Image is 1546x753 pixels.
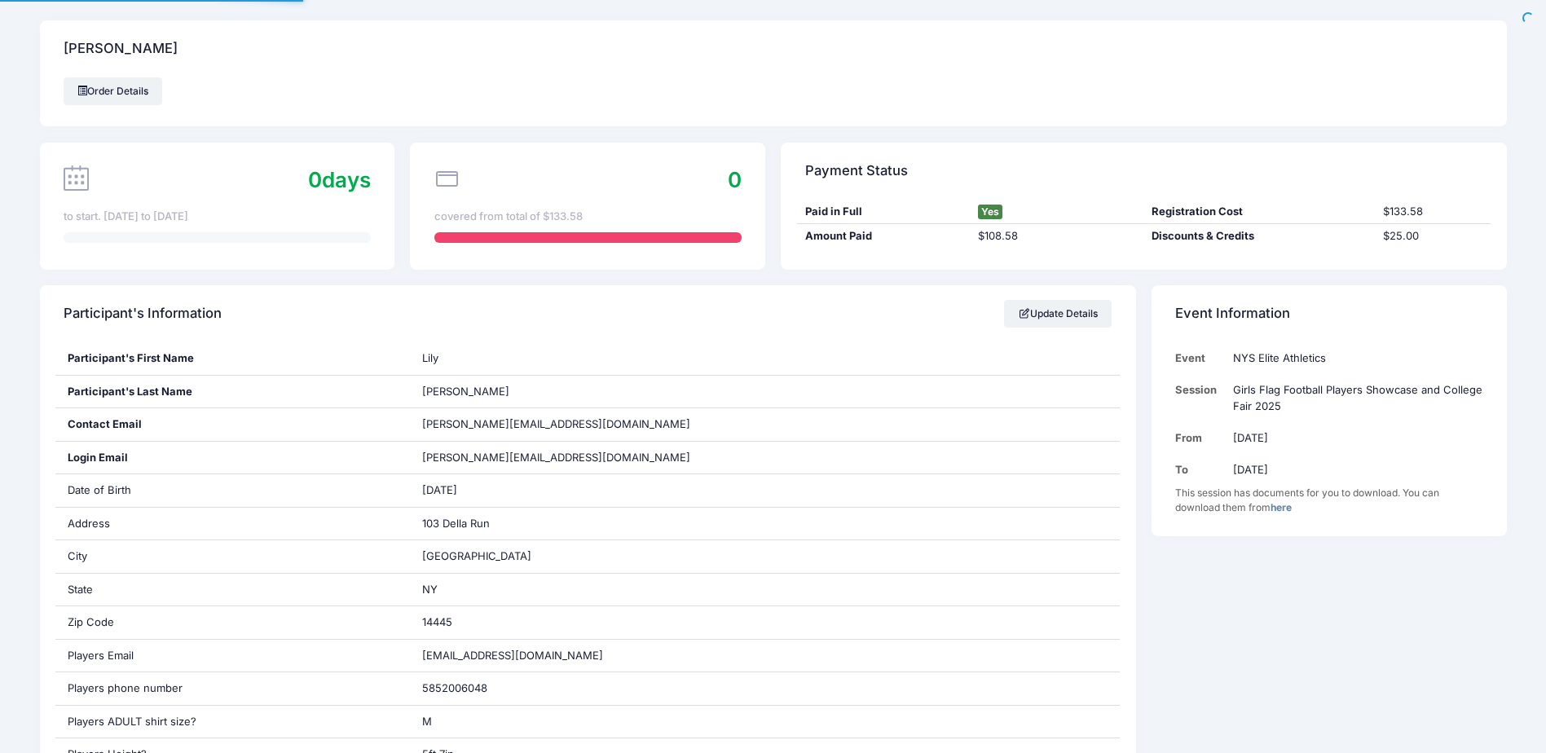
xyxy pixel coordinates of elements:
span: 5852006048 [422,681,487,694]
span: Yes [978,205,1002,219]
a: here [1271,501,1292,513]
td: Session [1175,374,1225,422]
div: Players ADULT shirt size? [55,706,410,738]
div: $108.58 [971,228,1144,244]
div: Registration Cost [1143,204,1375,220]
div: to start. [DATE] to [DATE] [64,209,371,225]
div: This session has documents for you to download. You can download them from [1175,486,1482,515]
td: [DATE] [1225,422,1482,454]
h4: [PERSON_NAME] [64,26,178,73]
span: [DATE] [422,483,457,496]
span: [PERSON_NAME][EMAIL_ADDRESS][DOMAIN_NAME] [422,450,690,466]
div: Amount Paid [797,228,971,244]
span: 0 [308,167,322,192]
div: City [55,540,410,573]
td: [DATE] [1225,454,1482,486]
div: covered from total of $133.58 [434,209,742,225]
div: Players phone number [55,672,410,705]
span: 0 [728,167,742,192]
div: Address [55,508,410,540]
a: Update Details [1004,300,1112,328]
div: Participant's First Name [55,342,410,375]
div: Date of Birth [55,474,410,507]
span: [GEOGRAPHIC_DATA] [422,549,531,562]
span: 103 Della Run [422,517,490,530]
div: Paid in Full [797,204,971,220]
span: 14445 [422,615,452,628]
span: [EMAIL_ADDRESS][DOMAIN_NAME] [422,649,603,662]
h4: Payment Status [805,148,908,194]
div: days [308,164,371,196]
div: $25.00 [1375,228,1491,244]
a: Order Details [64,77,163,105]
div: State [55,574,410,606]
span: [PERSON_NAME] [422,385,509,398]
td: NYS Elite Athletics [1225,342,1482,374]
h4: Participant's Information [64,291,222,337]
div: $133.58 [1375,204,1491,220]
td: To [1175,454,1225,486]
div: Participant's Last Name [55,376,410,408]
td: Girls Flag Football Players Showcase and College Fair 2025 [1225,374,1482,422]
div: Discounts & Credits [1143,228,1375,244]
td: From [1175,422,1225,454]
span: [PERSON_NAME][EMAIL_ADDRESS][DOMAIN_NAME] [422,417,690,430]
div: Zip Code [55,606,410,639]
div: Players Email [55,640,410,672]
h4: Event Information [1175,291,1290,337]
span: NY [422,583,438,596]
span: M [422,715,432,728]
div: Contact Email [55,408,410,441]
span: Lily [422,351,438,364]
div: Login Email [55,442,410,474]
td: Event [1175,342,1225,374]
